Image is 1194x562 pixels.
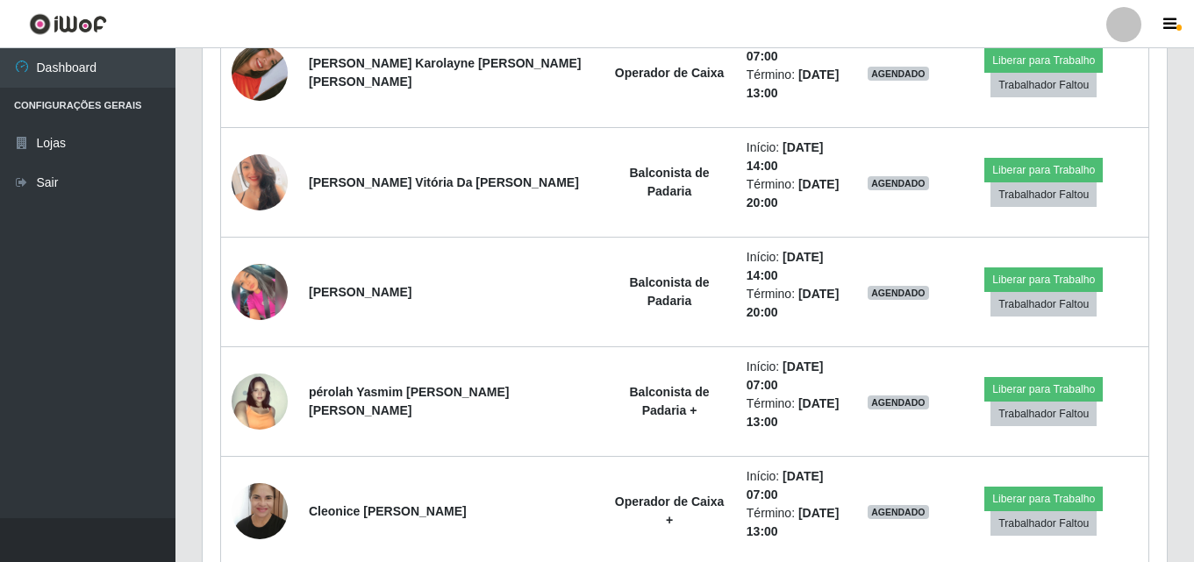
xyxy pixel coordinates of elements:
[747,358,847,395] li: Início:
[868,176,929,190] span: AGENDADO
[747,66,847,103] li: Término:
[990,402,1097,426] button: Trabalhador Faltou
[747,285,847,322] li: Término:
[309,56,581,89] strong: [PERSON_NAME] Karolayne [PERSON_NAME] [PERSON_NAME]
[984,487,1103,511] button: Liberar para Trabalho
[232,373,288,430] img: 1754066198328.jpeg
[747,139,847,175] li: Início:
[232,23,288,123] img: 1732041144811.jpeg
[232,264,288,320] img: 1715215500875.jpeg
[747,248,847,285] li: Início:
[615,494,725,527] strong: Operador de Caixa +
[747,469,824,502] time: [DATE] 07:00
[868,505,929,519] span: AGENDADO
[309,385,509,417] strong: pérolah Yasmim [PERSON_NAME] [PERSON_NAME]
[232,473,288,549] img: 1727450734629.jpeg
[309,175,579,189] strong: [PERSON_NAME] Vitória Da [PERSON_NAME]
[629,166,709,198] strong: Balconista de Padaria
[868,67,929,81] span: AGENDADO
[232,143,288,222] img: 1754586339245.jpeg
[984,377,1103,402] button: Liberar para Trabalho
[990,73,1097,97] button: Trabalhador Faltou
[990,511,1097,536] button: Trabalhador Faltou
[747,175,847,212] li: Término:
[984,158,1103,182] button: Liberar para Trabalho
[309,504,467,518] strong: Cleonice [PERSON_NAME]
[990,182,1097,207] button: Trabalhador Faltou
[615,66,725,80] strong: Operador de Caixa
[309,285,411,299] strong: [PERSON_NAME]
[747,467,847,504] li: Início:
[29,13,107,35] img: CoreUI Logo
[747,250,824,282] time: [DATE] 14:00
[629,385,709,417] strong: Balconista de Padaria +
[747,359,824,392] time: [DATE] 07:00
[990,292,1097,317] button: Trabalhador Faltou
[629,275,709,308] strong: Balconista de Padaria
[747,395,847,431] li: Término:
[868,395,929,409] span: AGENDADO
[747,504,847,541] li: Término:
[984,48,1103,73] button: Liberar para Trabalho
[984,267,1103,292] button: Liberar para Trabalho
[747,140,824,173] time: [DATE] 14:00
[868,286,929,300] span: AGENDADO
